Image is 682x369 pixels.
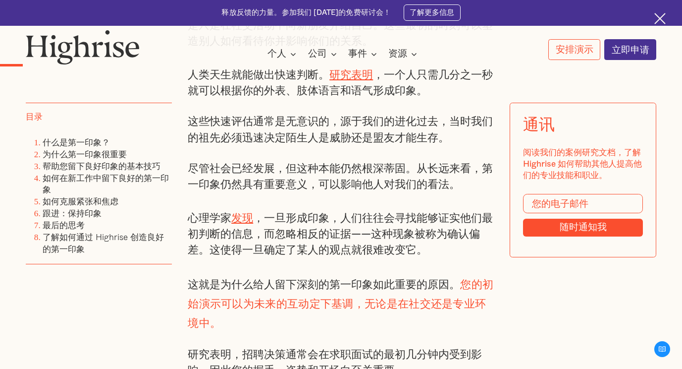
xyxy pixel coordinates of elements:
[388,48,407,60] div: 资源
[43,159,160,172] a: 帮助您留下良好印象的基本技巧
[523,194,643,213] input: 您的电子邮件
[348,48,367,60] div: 事件
[388,48,420,60] div: 资源
[43,135,110,149] a: 什么是第一印象？
[188,274,494,332] p: 这就是为什么给人留下深刻的第一印象如此重要的原因。
[523,147,643,182] div: 阅读我们的案例研究文档，了解 Highrise 如何帮助其他人提高他们的专业技能和职业。
[43,230,164,255] a: 了解如何通过 Highrise 创造良好的第一印象
[267,48,286,60] div: 个人
[267,48,299,60] div: 个人
[523,194,643,237] form: 模态形式
[348,48,380,60] div: 事件
[43,218,85,232] a: 最后的思考
[523,219,643,237] input: 随时通知我
[523,116,554,134] div: 通讯
[43,171,169,196] a: 如何在新工作中留下良好的第一印象
[188,161,494,193] p: 尽管社会已经发展，但这种本能仍然根深蒂固。从长远来看，第一印象仍然具有重要意义，可以影响他人对我们的看法。
[404,4,460,21] a: 了解更多信息
[188,208,494,259] p: 心理学家 ，一旦形成印象，人们往往会寻找能够证实他们最初判断的信息，而忽略相反的证据——这种现象被称为确认偏差。这使得一旦确定了某人的观点就很难改变它。
[654,13,666,24] img: 十字图标
[329,68,373,75] a: 研究表明
[26,112,43,123] div: 目录
[308,48,327,60] div: 公司
[26,30,140,64] img: 高层标志
[231,212,253,219] a: 发现
[188,114,494,146] p: 这些快速评估通常是无意识的，源于我们的进化过去，当时我们的祖先必须迅速决定陌生人是威胁还是盟友才能生存。
[43,206,102,220] a: 跟进：保持印象
[221,8,391,18] div: 释放反馈的力量。参加我们 [DATE]的免费研讨会！
[188,65,494,100] p: 人类天生就能做出快速判断。 ，一个人只需几分之一秒就可以根据你的外表、肢体语言和语气形成印象。
[604,39,656,60] a: 立即申请
[43,194,118,208] a: 如何克服紧张和焦虑
[308,48,340,60] div: 公司
[548,39,600,60] a: 安排演示
[188,278,493,324] strong: 您的初始演示可以为未来的互动定下基调，无论是在社交还是专业环境中。
[43,147,127,161] a: 为什么第一印象很重要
